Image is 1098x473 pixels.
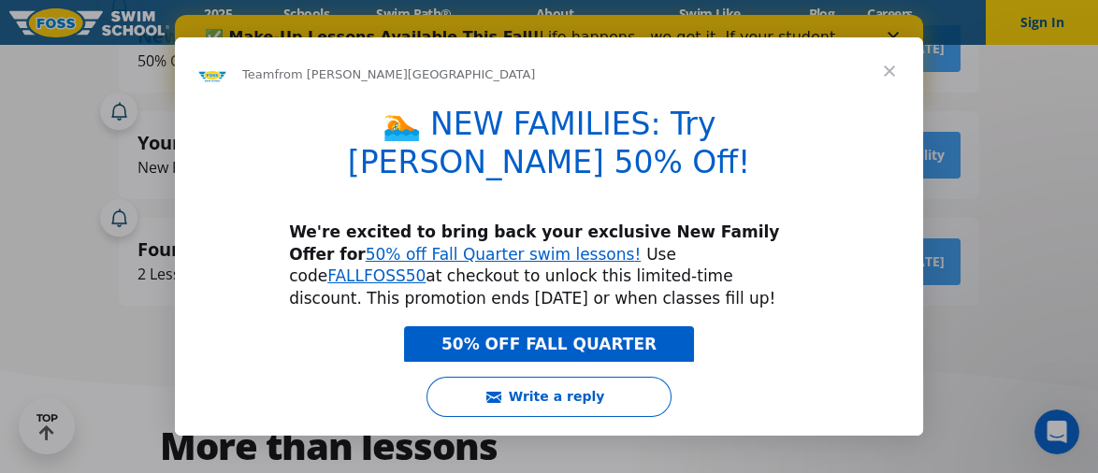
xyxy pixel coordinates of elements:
span: Close [856,37,923,105]
div: Life happens—we get it. If your student has to miss a lesson this Fall Quarter, you can reschedul... [30,13,688,88]
span: from [PERSON_NAME][GEOGRAPHIC_DATA] [274,67,535,81]
a: 50% OFF FALL QUARTER [404,326,694,364]
a: ! [634,245,641,264]
a: FALLFOSS50 [327,266,426,285]
a: 50% off Fall Quarter swim lessons [366,245,635,264]
img: Profile image for Team [197,60,227,90]
div: Close [713,17,731,28]
b: We're excited to bring back your exclusive New Family Offer for [289,222,779,264]
b: ✅ Make-Up Lessons Available This Fall! [30,13,365,31]
span: 50% OFF FALL QUARTER [441,335,657,353]
div: Use code at checkout to unlock this limited-time discount. This promotion ends [DATE] or when cla... [289,222,809,310]
h1: 🏊 NEW FAMILIES: Try [PERSON_NAME] 50% Off! [289,106,809,193]
button: Write a reply [426,377,672,417]
span: Team [242,67,274,81]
